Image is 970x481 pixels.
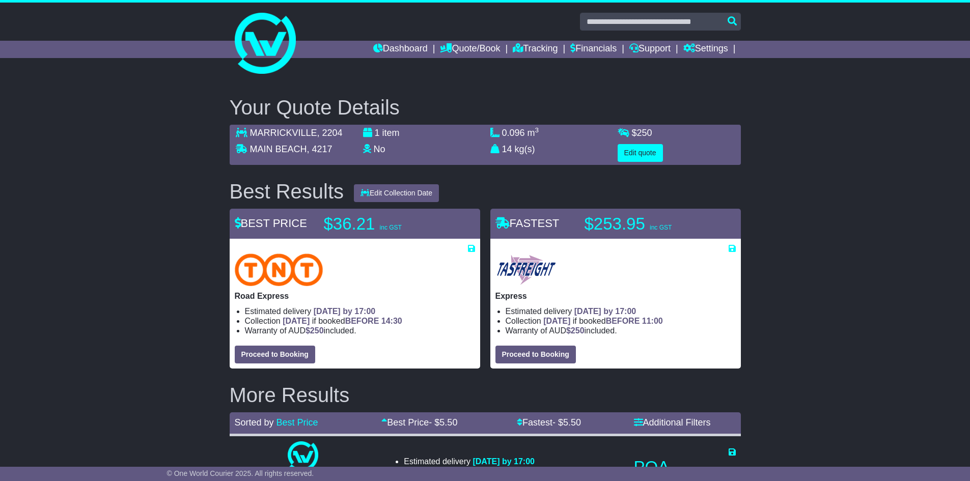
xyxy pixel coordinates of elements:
p: Express [495,291,736,301]
span: BEFORE [606,317,640,325]
span: BEFORE [345,317,379,325]
li: Warranty of AUD included. [245,326,475,335]
a: Support [629,41,671,58]
span: 14:30 [381,317,402,325]
span: $ [306,326,324,335]
div: Best Results [225,180,349,203]
span: - $ [429,417,457,428]
p: $253.95 [585,214,712,234]
li: Warranty of AUD included. [506,326,736,335]
span: inc GST [380,224,402,231]
a: Fastest- $5.50 [517,417,581,428]
span: Sorted by [235,417,274,428]
span: $ [566,326,585,335]
a: Financials [570,41,617,58]
p: Road Express [235,291,475,301]
button: Edit quote [618,144,663,162]
h2: More Results [230,384,741,406]
span: 11:00 [642,317,663,325]
span: [DATE] by 17:00 [473,457,535,466]
li: Collection [506,316,736,326]
li: Collection [404,466,535,476]
span: 250 [310,326,324,335]
span: 14 [502,144,512,154]
span: © One World Courier 2025. All rights reserved. [167,469,314,477]
li: Collection [245,316,475,326]
a: Quote/Book [440,41,500,58]
a: Tracking [513,41,558,58]
img: One World Courier: Same Day Nationwide(quotes take 0.5-1 hour) [288,441,318,472]
span: - $ [552,417,581,428]
button: Proceed to Booking [235,346,315,363]
img: Tasfreight: Express [495,253,557,286]
span: 1 [375,128,380,138]
button: Proceed to Booking [495,346,576,363]
span: FASTEST [495,217,560,230]
a: Additional Filters [634,417,711,428]
span: kg(s) [515,144,535,154]
span: m [528,128,539,138]
span: $ [632,128,652,138]
span: [DATE] [283,317,310,325]
a: Dashboard [373,41,428,58]
span: 250 [637,128,652,138]
sup: 3 [535,126,539,134]
span: , 2204 [317,128,343,138]
a: Settings [683,41,728,58]
span: if booked [543,317,662,325]
img: TNT Domestic: Road Express [235,253,323,286]
span: 250 [571,326,585,335]
span: if booked [283,317,402,325]
li: Estimated delivery [506,306,736,316]
span: BEST PRICE [235,217,307,230]
span: 0.096 [502,128,525,138]
p: POA [634,457,736,477]
p: $36.21 [324,214,451,234]
span: item [382,128,400,138]
button: Edit Collection Date [354,184,439,202]
span: [DATE] by 17:00 [574,307,636,316]
span: [DATE] by 17:00 [314,307,376,316]
span: 5.50 [439,417,457,428]
span: inc GST [650,224,672,231]
li: Estimated delivery [404,457,535,466]
a: Best Price- $5.50 [381,417,457,428]
h2: Your Quote Details [230,96,741,119]
span: MARRICKVILLE [250,128,317,138]
span: , 4217 [307,144,332,154]
span: 5.50 [563,417,581,428]
a: Best Price [276,417,318,428]
span: MAIN BEACH [250,144,307,154]
span: No [374,144,385,154]
li: Estimated delivery [245,306,475,316]
span: [DATE] [543,317,570,325]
